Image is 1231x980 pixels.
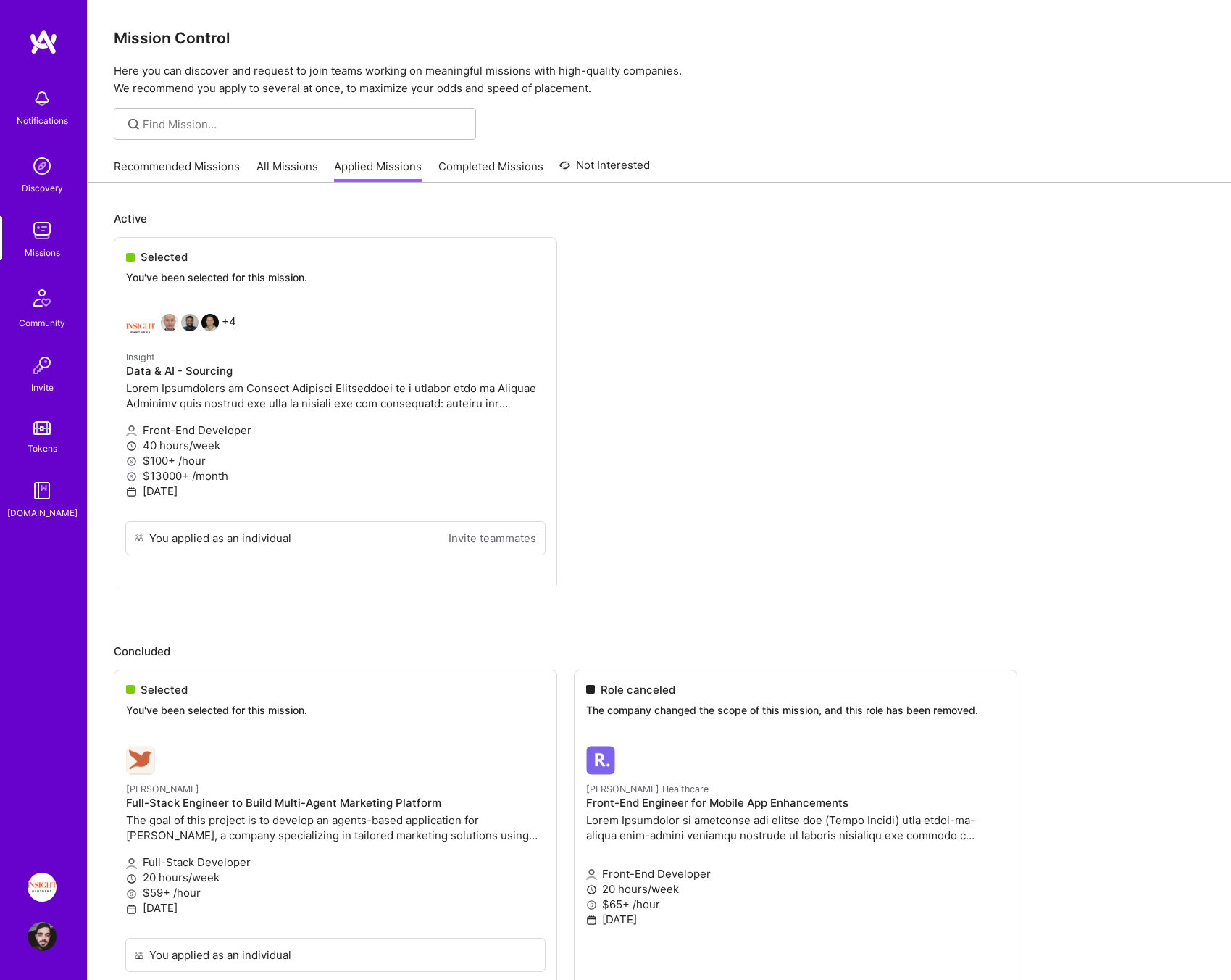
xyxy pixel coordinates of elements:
div: Discovery [22,180,63,196]
img: logo [29,29,58,55]
p: Active [114,211,1205,226]
p: Concluded [114,644,1205,659]
a: All Missions [256,159,318,183]
div: Missions [25,245,60,260]
div: Tokens [28,441,57,456]
input: Find Mission... [143,117,465,132]
img: Invite [28,351,57,380]
img: teamwork [28,216,57,245]
img: Community [25,281,59,315]
img: discovery [28,151,57,180]
div: Invite [31,380,54,395]
img: Insight Partners: Data & AI - Sourcing [28,873,57,902]
div: [DOMAIN_NAME] [7,505,78,520]
img: tokens [33,421,51,435]
img: guide book [28,476,57,505]
a: User Avatar [24,922,60,951]
img: User Avatar [28,922,57,951]
i: icon SearchGrey [125,116,142,133]
a: Not Interested [559,157,650,183]
a: Insight Partners: Data & AI - Sourcing [24,873,60,902]
h3: Mission Control [114,29,1205,47]
a: Completed Missions [438,159,543,183]
div: Community [19,315,65,331]
div: Notifications [17,113,68,128]
a: Applied Missions [334,159,422,183]
a: Recommended Missions [114,159,240,183]
img: bell [28,84,57,113]
p: Here you can discover and request to join teams working on meaningful missions with high-quality ... [114,62,1205,97]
